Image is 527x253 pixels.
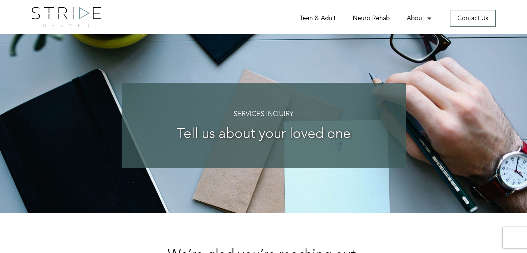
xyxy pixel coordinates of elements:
h3: Tell us about your loved one [135,127,392,142]
a: Contact Us [450,10,496,27]
a: Neuro Rehab [353,14,390,23]
a: Teen & Adult [300,14,336,23]
h4: Services Inquiry [135,111,392,118]
img: logo.png [32,7,101,27]
a: About [407,14,433,23]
